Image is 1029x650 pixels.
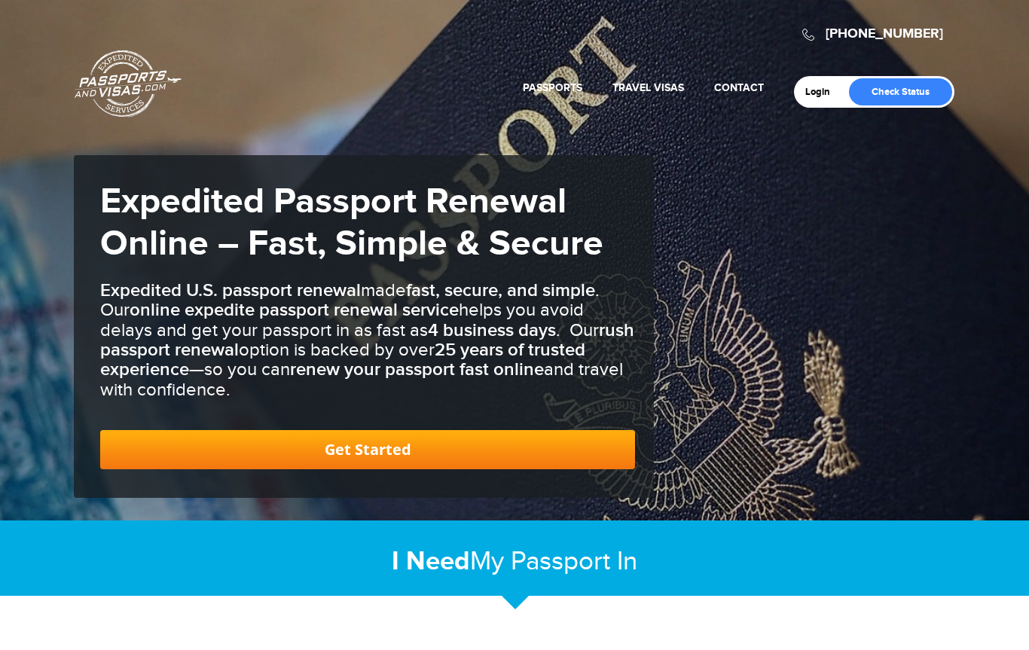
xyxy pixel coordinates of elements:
[805,86,841,98] a: Login
[406,279,595,301] b: fast, secure, and simple
[849,78,952,105] a: Check Status
[523,81,582,94] a: Passports
[100,281,635,400] h3: made . Our helps you avoid delays and get your passport in as fast as . Our option is backed by o...
[511,546,637,577] span: Passport In
[290,359,544,380] b: renew your passport fast online
[612,81,684,94] a: Travel Visas
[714,81,764,94] a: Contact
[130,299,459,321] b: online expedite passport renewal service
[100,319,634,361] b: rush passport renewal
[100,430,635,469] a: Get Started
[100,279,361,301] b: Expedited U.S. passport renewal
[100,339,585,380] b: 25 years of trusted experience
[100,180,603,266] strong: Expedited Passport Renewal Online – Fast, Simple & Secure
[428,319,556,341] b: 4 business days
[75,50,182,117] a: Passports & [DOMAIN_NAME]
[392,545,470,578] strong: I Need
[74,545,955,578] h2: My
[826,26,943,42] a: [PHONE_NUMBER]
